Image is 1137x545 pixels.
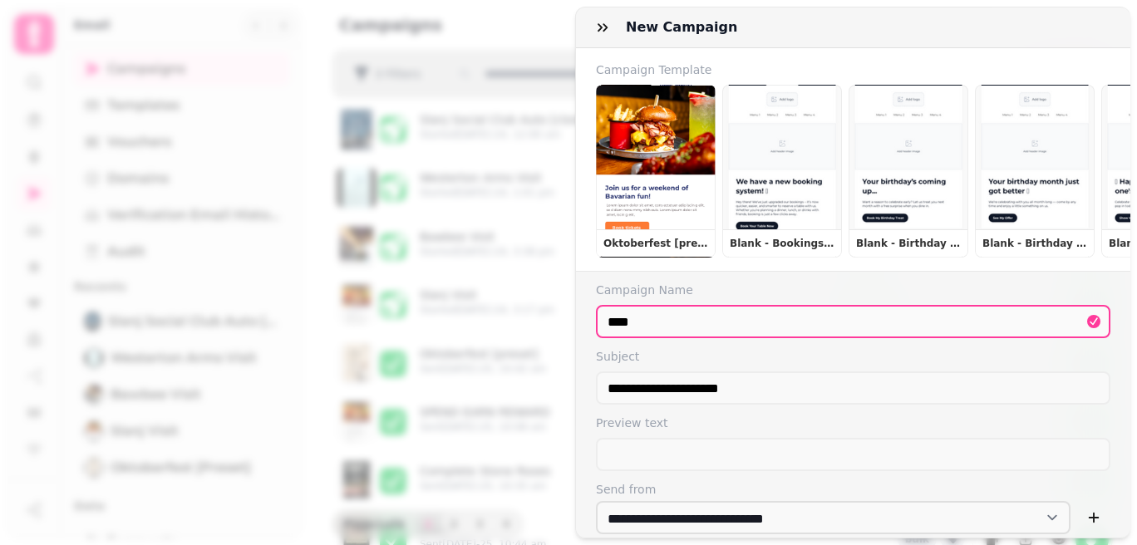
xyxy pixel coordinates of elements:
[576,61,1130,78] label: Campaign Template
[626,17,744,37] h3: New campaign
[596,415,1110,431] label: Preview text
[722,85,842,258] button: Blank - Bookings New system go-live announcement
[849,85,968,258] button: Blank - Birthday Next Month
[975,85,1095,258] button: Blank - Birthday This Month
[596,348,1110,365] label: Subject
[603,237,708,250] p: Oktoberfest [preset]
[730,237,834,250] p: Blank - Bookings New system go-live announcement
[596,282,1110,298] label: Campaign Name
[856,237,961,250] p: Blank - Birthday Next Month
[596,85,716,258] button: Oktoberfest [preset]
[596,481,1110,498] label: Send from
[982,237,1087,250] p: Blank - Birthday This Month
